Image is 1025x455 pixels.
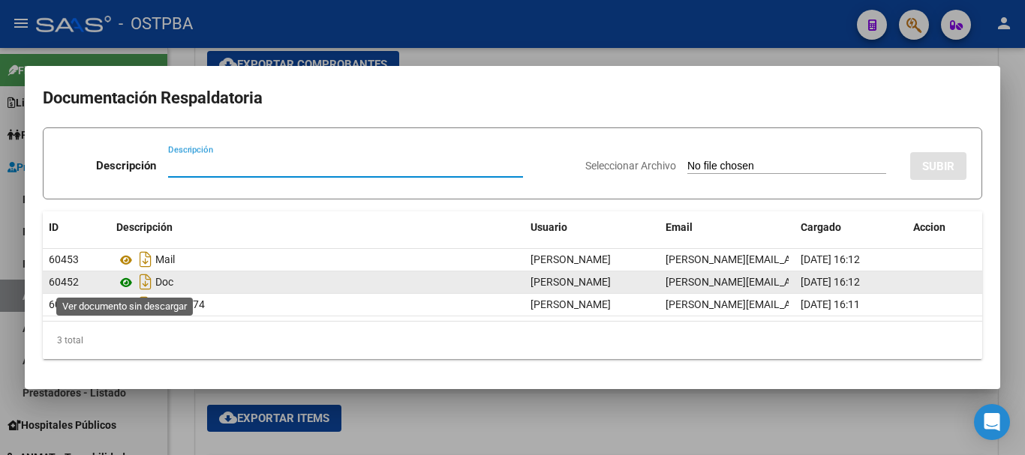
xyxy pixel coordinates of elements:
span: SUBIR [922,160,954,173]
span: Email [666,221,693,233]
div: Hr 126474 [116,292,519,316]
span: [PERSON_NAME] [531,298,611,310]
span: [PERSON_NAME][EMAIL_ADDRESS][PERSON_NAME][DOMAIN_NAME] [666,298,993,310]
button: SUBIR [910,152,966,180]
span: [PERSON_NAME][EMAIL_ADDRESS][PERSON_NAME][DOMAIN_NAME] [666,276,993,288]
span: [DATE] 16:12 [801,276,860,288]
span: [DATE] 16:12 [801,253,860,265]
span: ID [49,221,59,233]
p: Descripción [96,157,156,175]
i: Descargar documento [136,292,155,316]
datatable-header-cell: Email [660,211,795,244]
span: [DATE] 16:11 [801,298,860,310]
span: [PERSON_NAME] [531,276,611,288]
h2: Documentación Respaldatoria [43,84,982,112]
span: 60452 [49,276,79,288]
span: [PERSON_NAME] [531,253,611,265]
span: Seleccionar Archivo [585,160,676,172]
span: Descripción [116,221,173,233]
div: Open Intercom Messenger [974,404,1010,440]
div: Mail [116,247,519,271]
span: 60453 [49,253,79,265]
datatable-header-cell: Accion [907,211,982,244]
span: Accion [913,221,945,233]
datatable-header-cell: ID [43,211,110,244]
span: Usuario [531,221,567,233]
div: 3 total [43,322,982,359]
datatable-header-cell: Usuario [525,211,660,244]
datatable-header-cell: Descripción [110,211,525,244]
span: Cargado [801,221,841,233]
span: 60451 [49,298,79,310]
span: [PERSON_NAME][EMAIL_ADDRESS][PERSON_NAME][DOMAIN_NAME] [666,253,993,265]
div: Doc [116,270,519,294]
i: Descargar documento [136,247,155,271]
i: Descargar documento [136,270,155,294]
datatable-header-cell: Cargado [795,211,907,244]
